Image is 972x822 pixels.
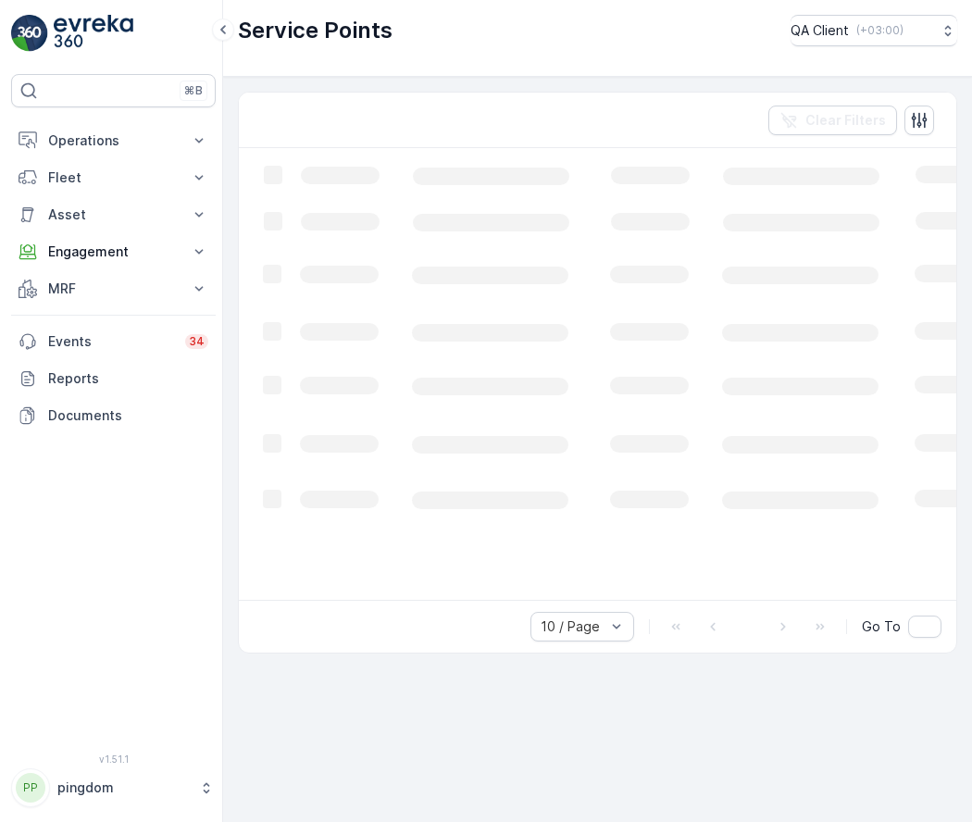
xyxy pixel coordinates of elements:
button: Asset [11,196,216,233]
a: Documents [11,397,216,434]
a: Events34 [11,323,216,360]
div: PP [16,773,45,803]
p: Documents [48,406,208,425]
p: Fleet [48,168,179,187]
button: PPpingdom [11,768,216,807]
p: ⌘B [184,83,203,98]
p: Operations [48,131,179,150]
p: ( +03:00 ) [856,23,903,38]
button: Clear Filters [768,106,897,135]
button: Fleet [11,159,216,196]
p: Events [48,332,174,351]
p: Engagement [48,243,179,261]
p: 34 [189,334,205,349]
img: logo [11,15,48,52]
img: logo_light-DOdMpM7g.png [54,15,133,52]
span: v 1.51.1 [11,753,216,765]
p: Clear Filters [805,111,886,130]
button: MRF [11,270,216,307]
span: Go To [862,617,901,636]
p: Asset [48,205,179,224]
a: Reports [11,360,216,397]
p: pingdom [57,778,190,797]
button: QA Client(+03:00) [791,15,957,46]
p: Service Points [238,16,393,45]
button: Operations [11,122,216,159]
p: QA Client [791,21,849,40]
p: MRF [48,280,179,298]
button: Engagement [11,233,216,270]
p: Reports [48,369,208,388]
